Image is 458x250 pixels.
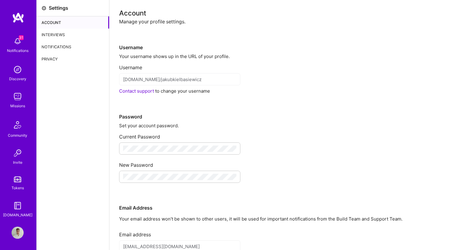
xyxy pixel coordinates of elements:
[119,19,448,25] div: Manage your profile settings.
[10,227,25,239] a: User Avatar
[119,25,448,51] div: Username
[42,6,46,11] i: icon Settings
[12,12,24,23] img: logo
[119,53,448,60] div: Your username shows up in the URL of your profile.
[119,157,448,168] div: New Password
[119,88,448,94] div: to change your username
[119,227,448,238] div: Email address
[12,200,24,212] img: guide book
[12,227,24,239] img: User Avatar
[37,41,109,53] div: Notifications
[119,129,448,140] div: Current Password
[12,63,24,76] img: discovery
[49,5,68,11] div: Settings
[3,212,32,218] div: [DOMAIN_NAME]
[10,118,25,132] img: Community
[119,60,448,71] div: Username
[13,159,22,166] div: Invite
[12,35,24,47] img: bell
[12,147,24,159] img: Invite
[37,29,109,41] div: Interviews
[7,47,28,54] div: Notifications
[12,185,24,191] div: Tokens
[9,76,26,82] div: Discovery
[19,35,24,40] span: 31
[119,185,448,211] div: Email Address
[14,176,21,182] img: tokens
[10,103,25,109] div: Missions
[119,88,154,94] a: Contact support
[119,94,448,120] div: Password
[119,122,448,129] div: Set your account password.
[37,16,109,29] div: Account
[119,216,448,222] p: Your email address won’t be shown to other users, it will be used for important notifications fro...
[37,53,109,65] div: Privacy
[8,132,27,139] div: Community
[12,91,24,103] img: teamwork
[119,10,448,16] div: Account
